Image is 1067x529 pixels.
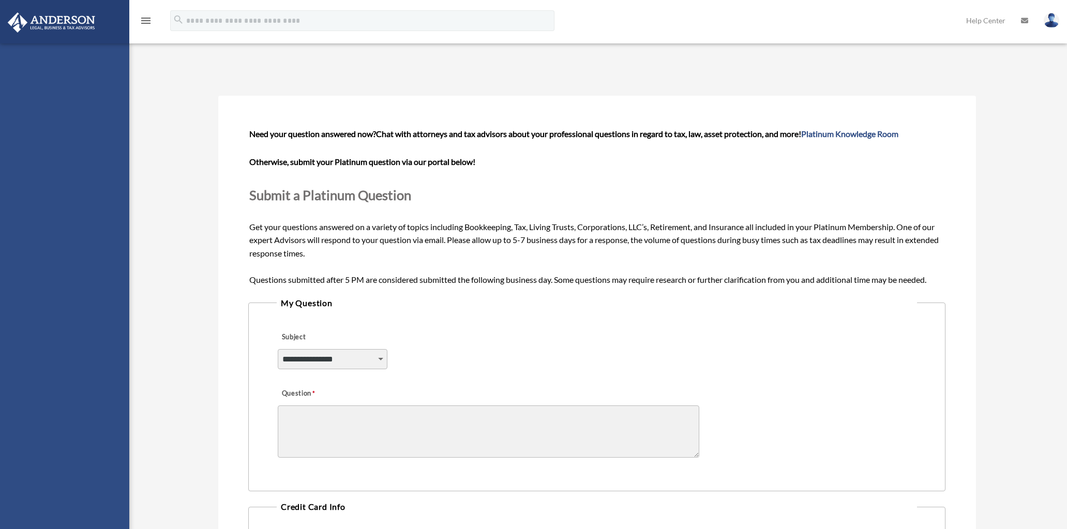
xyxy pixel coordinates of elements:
[249,129,376,139] span: Need your question answered now?
[140,18,152,27] a: menu
[5,12,98,33] img: Anderson Advisors Platinum Portal
[249,157,475,167] b: Otherwise, submit your Platinum question via our portal below!
[376,129,898,139] span: Chat with attorneys and tax advisors about your professional questions in regard to tax, law, ass...
[249,129,944,284] span: Get your questions answered on a variety of topics including Bookkeeping, Tax, Living Trusts, Cor...
[277,500,917,514] legend: Credit Card Info
[277,296,917,310] legend: My Question
[801,129,898,139] a: Platinum Knowledge Room
[278,386,358,401] label: Question
[278,330,376,344] label: Subject
[173,14,184,25] i: search
[1044,13,1059,28] img: User Pic
[140,14,152,27] i: menu
[249,187,411,203] span: Submit a Platinum Question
